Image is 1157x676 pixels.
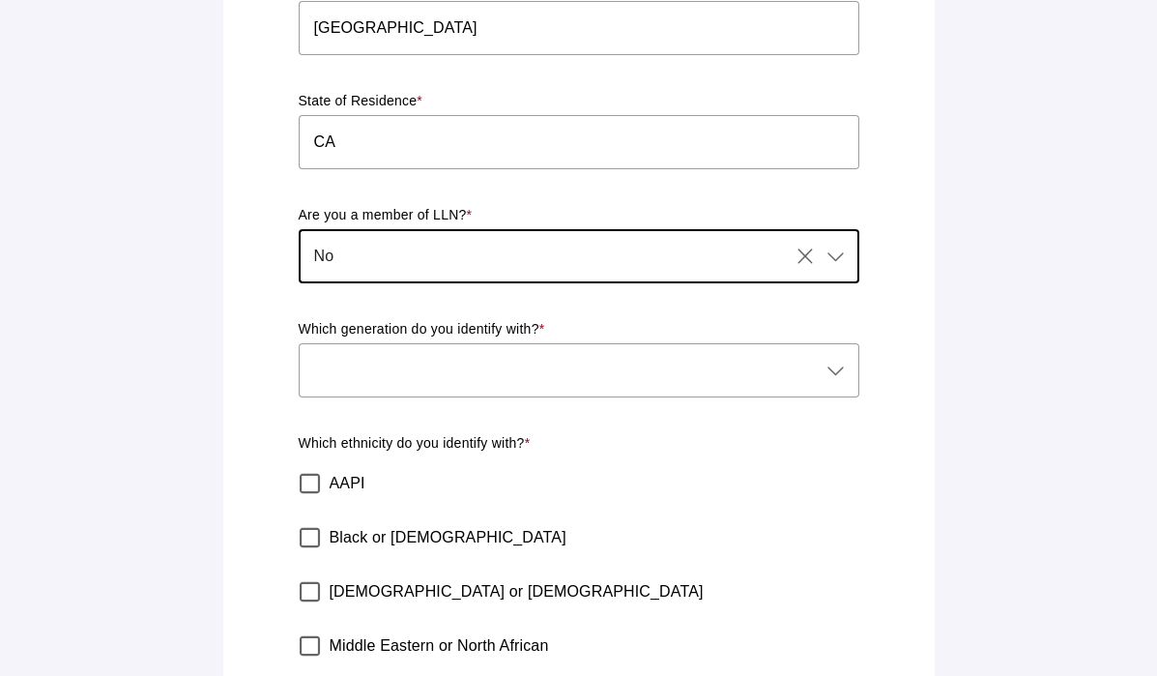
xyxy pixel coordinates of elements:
i: Clear [794,245,817,268]
label: Black or [DEMOGRAPHIC_DATA] [330,511,566,565]
span: No [314,245,334,268]
p: Are you a member of LLN? [299,206,859,225]
label: Middle Eastern or North African [330,619,549,673]
p: Which ethnicity do you identify with? [299,434,859,454]
p: State of Residence [299,92,859,111]
label: AAPI [330,456,365,511]
p: Which generation do you identify with? [299,320,859,339]
label: [DEMOGRAPHIC_DATA] or [DEMOGRAPHIC_DATA] [330,565,704,619]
